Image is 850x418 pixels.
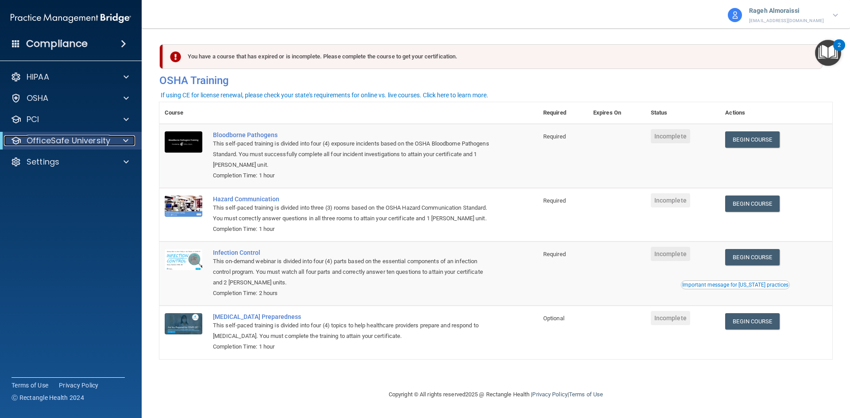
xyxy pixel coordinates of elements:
[720,102,832,124] th: Actions
[682,282,788,288] div: Important message for [US_STATE] practices
[213,224,494,234] div: Completion Time: 1 hour
[11,9,131,27] img: PMB logo
[27,93,49,104] p: OSHA
[543,197,566,204] span: Required
[12,393,84,402] span: Ⓒ Rectangle Health 2024
[538,102,588,124] th: Required
[838,45,841,57] div: 2
[161,92,488,98] div: If using CE for license renewal, please check your state's requirements for online vs. live cours...
[213,170,494,181] div: Completion Time: 1 hour
[651,193,690,207] span: Incomplete
[833,14,838,17] img: arrow-down.227dba2b.svg
[334,380,657,409] div: Copyright © All rights reserved 2025 @ Rectangle Health | |
[11,135,128,146] a: OfficeSafe University
[543,315,564,322] span: Optional
[728,8,742,22] img: avatar.17b06cb7.svg
[11,114,129,125] a: PCI
[532,391,567,398] a: Privacy Policy
[213,196,494,203] a: Hazard Communication
[11,72,129,82] a: HIPAA
[651,247,690,261] span: Incomplete
[213,131,494,138] a: Bloodborne Pathogens
[651,311,690,325] span: Incomplete
[213,138,494,170] div: This self-paced training is divided into four (4) exposure incidents based on the OSHA Bloodborne...
[725,131,779,148] a: Begin Course
[588,102,645,124] th: Expires On
[569,391,603,398] a: Terms of Use
[213,203,494,224] div: This self-paced training is divided into three (3) rooms based on the OSHA Hazard Communication S...
[697,355,839,391] iframe: Drift Widget Chat Controller
[749,5,824,17] p: Rageh Almoraissi
[59,381,99,390] a: Privacy Policy
[543,133,566,140] span: Required
[725,313,779,330] a: Begin Course
[815,40,841,66] button: Open Resource Center, 2 new notifications
[11,93,129,104] a: OSHA
[213,256,494,288] div: This on-demand webinar is divided into four (4) parts based on the essential components of an inf...
[725,196,779,212] a: Begin Course
[213,341,494,352] div: Completion Time: 1 hour
[651,129,690,143] span: Incomplete
[213,320,494,341] div: This self-paced training is divided into four (4) topics to help healthcare providers prepare and...
[159,91,490,100] button: If using CE for license renewal, please check your state's requirements for online vs. live cours...
[163,44,823,69] div: You have a course that has expired or is incomplete. Please complete the course to get your certi...
[749,17,824,25] p: [EMAIL_ADDRESS][DOMAIN_NAME]
[725,249,779,265] a: Begin Course
[11,157,129,167] a: Settings
[681,280,790,289] button: Read this if you are a dental practitioner in the state of CA
[27,114,39,125] p: PCI
[27,157,59,167] p: Settings
[213,249,494,256] a: Infection Control
[213,313,494,320] a: [MEDICAL_DATA] Preparedness
[27,135,110,146] p: OfficeSafe University
[170,51,181,62] img: exclamation-circle-solid-danger.72ef9ffc.png
[27,72,49,82] p: HIPAA
[159,102,208,124] th: Course
[12,381,48,390] a: Terms of Use
[26,38,88,50] h4: Compliance
[543,251,566,257] span: Required
[159,74,832,87] h4: OSHA Training
[213,288,494,299] div: Completion Time: 2 hours
[645,102,720,124] th: Status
